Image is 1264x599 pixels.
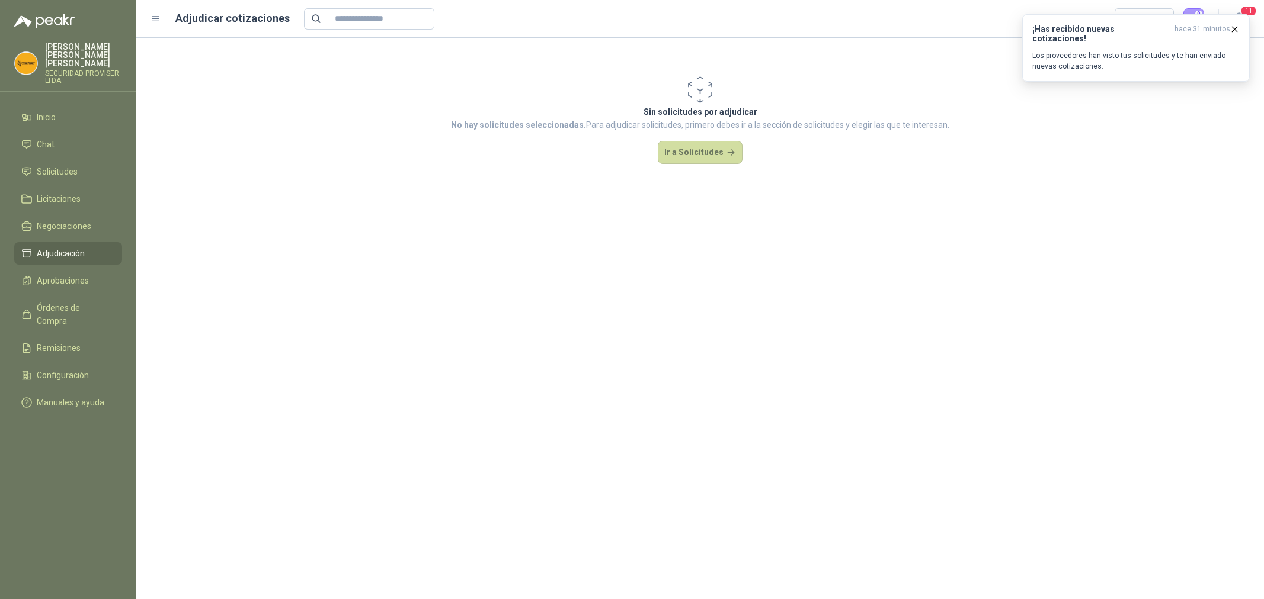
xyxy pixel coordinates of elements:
[37,165,78,178] span: Solicitudes
[1228,8,1250,30] button: 11
[1032,50,1240,72] p: Los proveedores han visto tus solicitudes y te han enviado nuevas cotizaciones.
[15,52,37,75] img: Company Logo
[14,297,122,332] a: Órdenes de Compra
[1122,10,1156,28] div: Precio
[1240,5,1257,17] span: 11
[37,247,85,260] span: Adjudicación
[45,70,122,84] p: SEGURIDAD PROVISER LTDA
[14,133,122,156] a: Chat
[37,369,89,382] span: Configuración
[14,188,122,210] a: Licitaciones
[1032,24,1170,43] h3: ¡Has recibido nuevas cotizaciones!
[14,269,122,292] a: Aprobaciones
[1022,14,1250,82] button: ¡Has recibido nuevas cotizaciones!hace 31 minutos Los proveedores han visto tus solicitudes y te ...
[451,118,949,131] p: Para adjudicar solicitudes, primero debes ir a la sección de solicitudes y elegir las que te inte...
[14,106,122,128] a: Inicio
[37,274,89,287] span: Aprobaciones
[45,43,122,67] p: [PERSON_NAME] [PERSON_NAME] [PERSON_NAME]
[37,138,55,151] span: Chat
[14,242,122,265] a: Adjudicación
[14,215,122,237] a: Negociaciones
[14,391,122,414] a: Manuales y ayuda
[37,111,56,124] span: Inicio
[658,141,743,165] button: Ir a Solicitudes
[451,120,586,130] strong: No hay solicitudes seleccionadas.
[14,364,122,387] a: Configuración
[14,160,122,183] a: Solicitudes
[37,220,91,233] span: Negociaciones
[1183,8,1205,30] button: 0
[37,342,81,355] span: Remisiones
[37,396,104,409] span: Manuales y ayuda
[14,337,122,359] a: Remisiones
[37,301,111,327] span: Órdenes de Compra
[37,192,81,205] span: Licitaciones
[451,105,949,118] p: Sin solicitudes por adjudicar
[14,14,75,28] img: Logo peakr
[175,10,290,27] h1: Adjudicar cotizaciones
[1175,24,1230,43] span: hace 31 minutos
